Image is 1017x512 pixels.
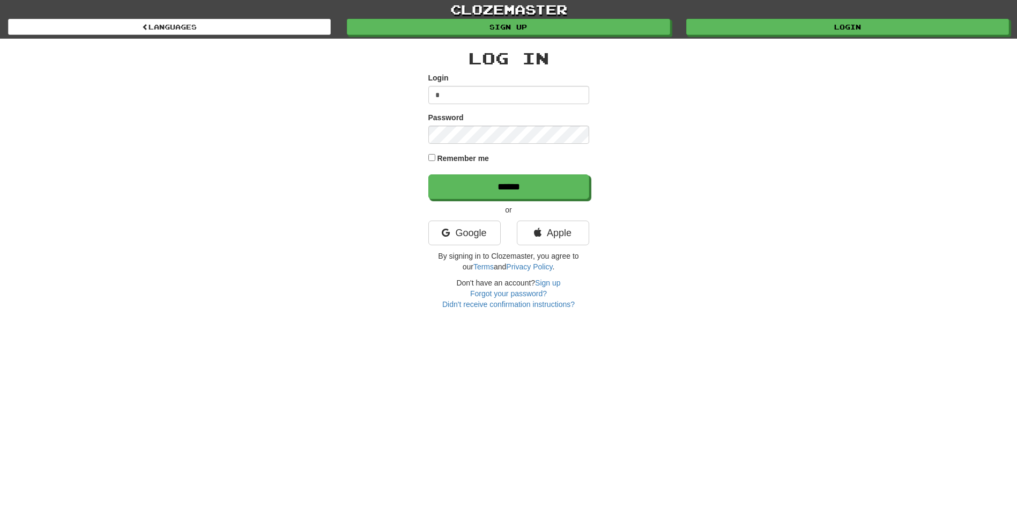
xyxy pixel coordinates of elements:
a: Terms [473,262,494,271]
a: Sign up [347,19,670,35]
p: or [428,204,589,215]
a: Login [686,19,1009,35]
a: Didn't receive confirmation instructions? [442,300,575,309]
p: By signing in to Clozemaster, you agree to our and . [428,251,589,272]
label: Remember me [437,153,489,164]
a: Languages [8,19,331,35]
div: Don't have an account? [428,277,589,310]
a: Google [428,221,501,245]
a: Privacy Policy [506,262,552,271]
h2: Log In [428,49,589,67]
a: Sign up [535,279,560,287]
label: Login [428,72,449,83]
a: Forgot your password? [470,289,547,298]
label: Password [428,112,464,123]
a: Apple [517,221,589,245]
